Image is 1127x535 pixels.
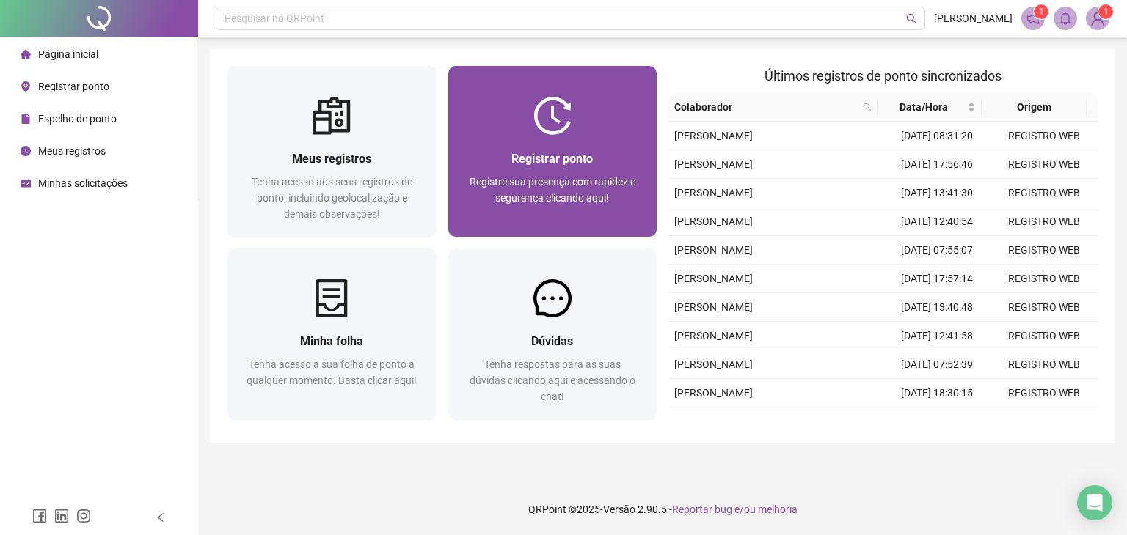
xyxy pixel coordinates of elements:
a: Registrar pontoRegistre sua presença com rapidez e segurança clicando aqui! [448,66,657,237]
span: notification [1026,12,1040,25]
span: [PERSON_NAME] [674,187,753,199]
td: [DATE] 08:31:20 [883,122,991,150]
span: [PERSON_NAME] [674,387,753,399]
span: Colaborador [674,99,857,115]
span: Tenha acesso aos seus registros de ponto, incluindo geolocalização e demais observações! [252,176,412,220]
td: REGISTRO WEB [991,179,1098,207]
span: Data/Hora [883,99,964,115]
span: Registrar ponto [38,81,109,92]
span: bell [1059,12,1072,25]
td: [DATE] 12:40:54 [883,207,991,236]
td: REGISTRO WEB [991,236,1098,265]
td: [DATE] 18:30:15 [883,379,991,407]
span: [PERSON_NAME] [674,301,753,313]
span: 1 [1039,7,1044,17]
td: [DATE] 17:57:14 [883,265,991,293]
span: search [906,13,917,24]
td: [DATE] 13:33:00 [883,407,991,436]
img: 93212 [1087,7,1109,29]
td: REGISTRO MANUAL [991,407,1098,436]
span: Dúvidas [531,334,573,348]
span: Meus registros [292,152,371,166]
td: REGISTRO WEB [991,379,1098,407]
span: Reportar bug e/ou melhoria [672,503,798,515]
span: search [863,103,872,111]
td: REGISTRO WEB [991,150,1098,179]
span: Minhas solicitações [38,177,128,189]
td: [DATE] 12:41:58 [883,322,991,350]
span: instagram [76,509,91,523]
td: [DATE] 17:56:46 [883,150,991,179]
span: Meus registros [38,145,106,157]
span: Versão [603,503,635,515]
th: Origem [982,93,1086,122]
span: [PERSON_NAME] [934,10,1013,26]
span: file [21,114,31,124]
span: left [156,512,166,523]
span: facebook [32,509,47,523]
span: environment [21,81,31,92]
span: search [860,96,875,118]
span: [PERSON_NAME] [674,215,753,227]
span: Últimos registros de ponto sincronizados [765,68,1002,84]
th: Data/Hora [878,93,982,122]
span: Espelho de ponto [38,113,117,125]
span: Registre sua presença com rapidez e segurança clicando aqui! [470,176,635,204]
span: [PERSON_NAME] [674,330,753,342]
td: REGISTRO WEB [991,350,1098,379]
span: Página inicial [38,48,98,60]
span: clock-circle [21,146,31,156]
td: [DATE] 13:41:30 [883,179,991,207]
a: DúvidasTenha respostas para as suas dúvidas clicando aqui e acessando o chat! [448,248,657,419]
span: Registrar ponto [511,152,593,166]
td: REGISTRO WEB [991,322,1098,350]
a: Meus registrosTenha acesso aos seus registros de ponto, incluindo geolocalização e demais observa... [227,66,437,237]
div: Open Intercom Messenger [1077,485,1112,520]
footer: QRPoint © 2025 - 2.90.5 - [198,484,1127,535]
span: Tenha respostas para as suas dúvidas clicando aqui e acessando o chat! [470,358,635,402]
td: REGISTRO WEB [991,265,1098,293]
td: [DATE] 13:40:48 [883,293,991,322]
span: [PERSON_NAME] [674,244,753,256]
span: linkedin [54,509,69,523]
span: schedule [21,178,31,188]
span: [PERSON_NAME] [674,130,753,141]
td: REGISTRO WEB [991,207,1098,236]
span: [PERSON_NAME] [674,158,753,170]
span: [PERSON_NAME] [674,273,753,284]
span: home [21,49,31,59]
span: Minha folha [300,334,363,348]
sup: Atualize o seu contato no menu Meus Dados [1098,4,1113,19]
td: [DATE] 07:55:07 [883,236,991,265]
td: REGISTRO WEB [991,122,1098,150]
sup: 1 [1034,4,1048,19]
span: Tenha acesso a sua folha de ponto a qualquer momento. Basta clicar aqui! [247,358,417,386]
span: [PERSON_NAME] [674,358,753,370]
a: Minha folhaTenha acesso a sua folha de ponto a qualquer momento. Basta clicar aqui! [227,248,437,419]
span: 1 [1104,7,1109,17]
td: REGISTRO WEB [991,293,1098,322]
td: [DATE] 07:52:39 [883,350,991,379]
